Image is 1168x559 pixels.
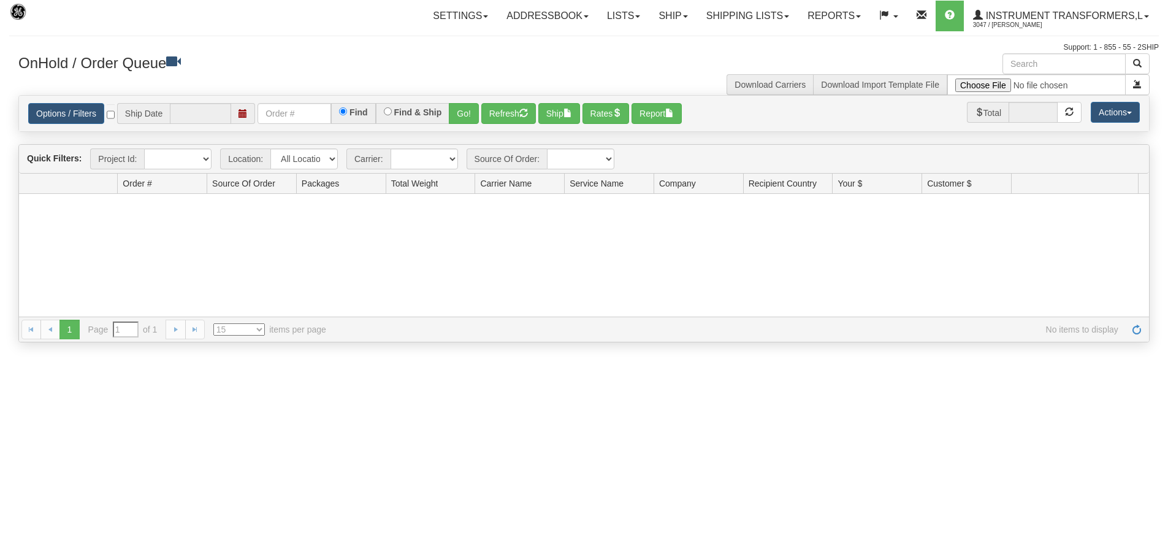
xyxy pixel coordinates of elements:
button: Rates [582,103,630,124]
span: Ship Date [117,103,170,124]
h3: OnHold / Order Queue [18,53,575,71]
span: Customer $ [927,177,971,190]
button: Ship [538,103,580,124]
label: Find [349,108,368,117]
a: Instrument Transformers,L 3047 / [PERSON_NAME] [964,1,1158,31]
label: Find & Ship [394,108,442,117]
button: Actions [1091,102,1140,123]
label: Quick Filters: [27,152,82,164]
a: Download Carriers [735,80,806,90]
span: Total [967,102,1009,123]
button: Report [632,103,682,124]
span: Order # [123,177,151,190]
button: Refresh [481,103,536,124]
span: Packages [302,177,339,190]
a: Download Import Template File [821,80,939,90]
span: Your $ [838,177,862,190]
a: Lists [598,1,649,31]
span: Recipient Country [749,177,817,190]
span: 3047 / [PERSON_NAME] [973,19,1065,31]
a: Reports [798,1,870,31]
input: Order # [258,103,331,124]
button: Go! [449,103,479,124]
a: Settings [424,1,497,31]
span: Service Name [570,177,624,190]
a: Refresh [1127,320,1147,339]
a: Options / Filters [28,103,104,124]
span: Carrier: [346,148,391,169]
input: Import [947,74,1126,95]
span: 1 [59,320,79,339]
span: Source Of Order: [467,148,548,169]
span: No items to display [343,323,1118,336]
span: items per page [213,323,326,336]
span: Carrier Name [480,177,532,190]
span: Page of 1 [88,322,158,337]
div: Support: 1 - 855 - 55 - 2SHIP [9,42,1159,53]
span: Company [659,177,696,190]
input: Search [1002,53,1126,74]
a: Addressbook [497,1,598,31]
span: Project Id: [90,148,144,169]
button: Search [1125,53,1150,74]
a: Shipping lists [697,1,798,31]
span: Source Of Order [212,177,275,190]
div: grid toolbar [19,145,1149,174]
span: Location: [220,148,270,169]
img: logo3047.jpg [9,3,72,34]
span: Total Weight [391,177,438,190]
span: Instrument Transformers,L [983,10,1143,21]
a: Ship [649,1,697,31]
